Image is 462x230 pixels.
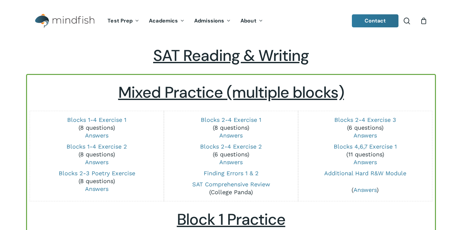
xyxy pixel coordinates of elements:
[66,143,127,150] a: Blocks 1-4 Exercise 2
[26,9,436,33] header: Main Menu
[144,18,189,24] a: Academics
[34,116,159,139] p: (8 questions)
[201,116,261,123] a: Blocks 2-4 Exercise 1
[85,185,108,192] a: Answers
[153,45,309,66] span: SAT Reading & Writing
[189,18,236,24] a: Admissions
[103,9,267,33] nav: Main Menu
[302,116,428,139] p: (6 questions)
[200,143,262,150] a: Blocks 2-4 Exercise 2
[85,132,108,139] a: Answers
[67,116,126,123] a: Blocks 1-4 Exercise 1
[354,132,377,139] a: Answers
[194,17,224,24] span: Admissions
[85,159,108,165] a: Answers
[177,209,285,230] u: Block 1 Practice
[204,170,259,177] a: Finding Errors 1 & 2
[168,116,294,139] p: (8 questions)
[149,17,178,24] span: Academics
[334,116,396,123] a: Blocks 2-4 Exercise 3
[352,14,399,27] a: Contact
[34,169,159,193] p: (8 questions)
[236,18,268,24] a: About
[192,181,270,188] a: SAT Comprehensive Review
[219,132,243,139] a: Answers
[334,143,397,150] a: Blocks 4,6,7 Exercise 1
[240,17,256,24] span: About
[420,17,427,24] a: Cart
[168,180,294,196] p: (College Panda)
[302,186,428,194] p: ( )
[103,18,144,24] a: Test Prep
[59,170,135,177] a: Blocks 2-3 Poetry Exercise
[108,17,133,24] span: Test Prep
[365,17,386,24] span: Contact
[118,82,344,103] u: Mixed Practice (multiple blocks)
[354,159,377,165] a: Answers
[168,143,294,166] p: (6 questions)
[354,186,377,193] a: Answers
[34,143,159,166] p: (8 questions)
[302,143,428,166] p: (11 questions)
[324,170,406,177] a: Additional Hard R&W Module
[219,159,243,165] a: Answers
